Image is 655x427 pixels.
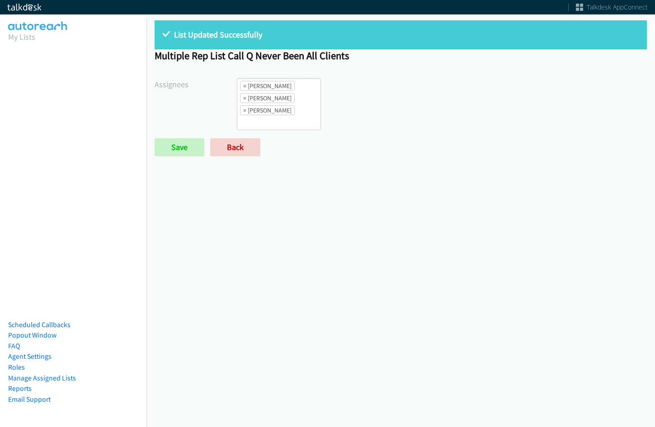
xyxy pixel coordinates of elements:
[8,363,25,371] a: Roles
[243,81,246,90] span: ×
[240,93,295,103] li: Daquaya Johnson
[155,78,237,90] label: Assignees
[8,374,76,382] a: Manage Assigned Lists
[8,331,57,339] a: Popout Window
[240,81,295,91] li: Alana Ruiz
[8,320,71,329] a: Scheduled Callbacks
[155,138,204,156] input: Save
[155,49,647,62] h1: Multiple Rep List Call Q Never Been All Clients
[240,105,295,115] li: Jasmin Martinez
[243,94,246,103] span: ×
[8,384,32,393] a: Reports
[163,28,639,41] p: List Updated Successfully
[210,138,260,156] a: Back
[576,3,648,12] a: Talkdesk AppConnect
[8,32,35,42] a: My Lists
[8,352,52,361] a: Agent Settings
[8,342,20,350] a: FAQ
[243,106,246,115] span: ×
[8,395,51,404] a: Email Support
